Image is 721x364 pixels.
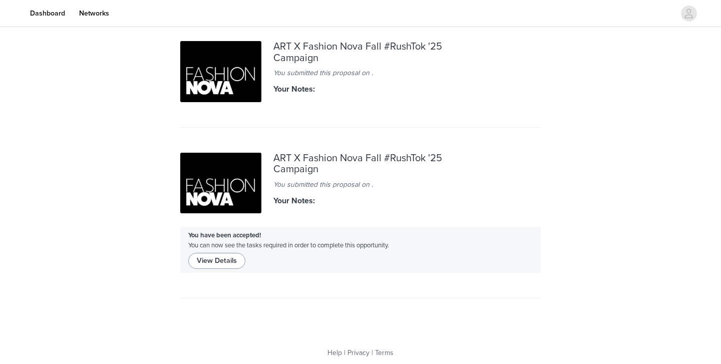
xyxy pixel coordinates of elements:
a: Terms [375,348,394,357]
img: cd6eb5cb-abc4-4e82-9cb2-3a73a0cc2533.jpg [180,153,261,214]
a: Dashboard [24,2,71,25]
a: Networks [73,2,115,25]
div: You submitted this proposal on . [273,179,448,190]
div: ART X Fashion Nova Fall #RushTok '25 Campaign [273,41,448,64]
strong: Your Notes: [273,84,315,94]
div: You submitted this proposal on . [273,68,448,78]
div: avatar [684,6,693,22]
button: View Details [188,253,245,269]
strong: Your Notes: [273,196,315,206]
div: You can now see the tasks required in order to complete this opportunity. [180,227,541,273]
img: cd6eb5cb-abc4-4e82-9cb2-3a73a0cc2533.jpg [180,41,261,102]
a: View Details [188,253,245,261]
a: Help [327,348,342,357]
span: | [372,348,373,357]
div: ART X Fashion Nova Fall #RushTok '25 Campaign [273,153,448,175]
a: Privacy [347,348,370,357]
span: | [344,348,345,357]
strong: You have been accepted! [188,231,261,239]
